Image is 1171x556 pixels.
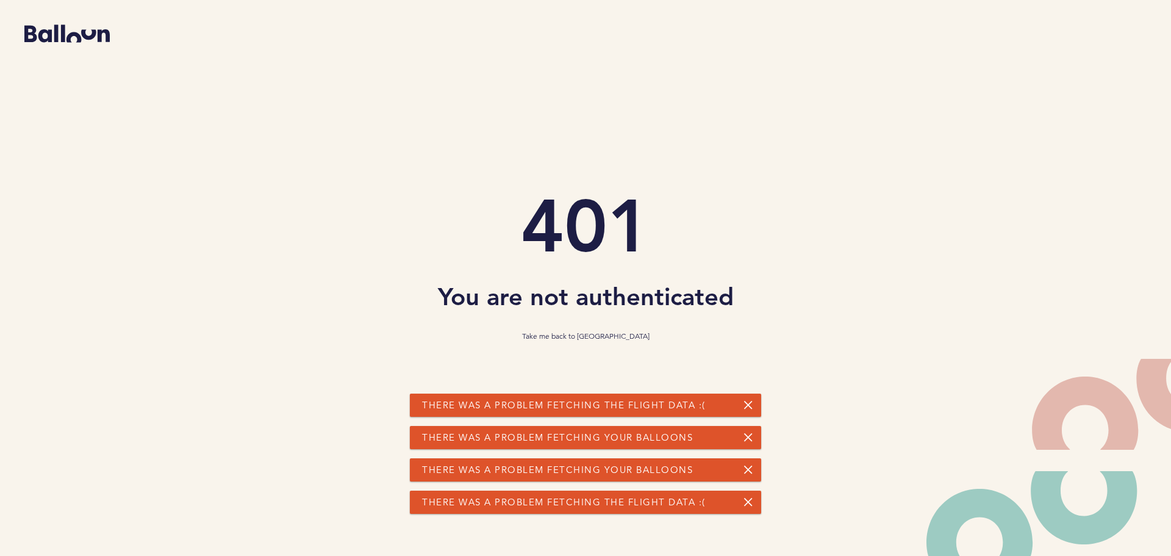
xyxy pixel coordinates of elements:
[521,190,651,263] h1: 401
[522,330,650,342] a: Take me back to [GEOGRAPHIC_DATA]
[410,394,761,417] div: There was a problem fetching the flight data :(
[410,426,761,449] div: There was a problem fetching your balloons
[410,458,761,482] div: There was a problem fetching your balloons
[410,491,761,514] div: There was a problem fetching the flight data :(
[438,281,734,312] h2: You are not authenticated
